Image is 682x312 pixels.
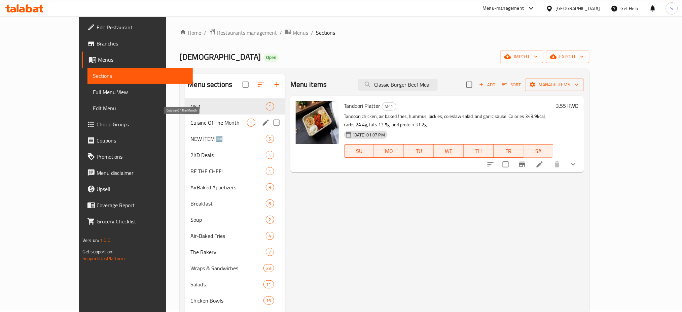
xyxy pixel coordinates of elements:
[185,163,285,179] div: BE THE CHEF!1
[82,19,193,35] a: Edit Restaurant
[290,80,327,90] h2: Menu items
[407,146,431,156] span: TU
[97,217,188,225] span: Grocery Checklist
[264,298,274,304] span: 16
[190,280,263,288] span: Salad's
[185,131,285,147] div: NEW ITEM 🆕5
[97,136,188,145] span: Coupons
[87,84,193,100] a: Full Menu View
[82,181,193,197] a: Upsell
[185,98,285,115] div: M411
[263,55,279,60] span: Open
[97,201,188,209] span: Coverage Report
[97,120,188,128] span: Choice Groups
[476,80,498,90] button: Add
[82,149,193,165] a: Promotions
[190,232,265,240] div: Air-Baked Fries
[462,77,476,92] span: Select section
[500,51,543,63] button: import
[185,212,285,228] div: Soup2
[498,80,525,90] span: Sort items
[185,292,285,309] div: Chicken Bowls16
[190,183,265,191] span: AirBaked Appetizers
[263,297,274,305] div: items
[185,179,285,195] div: AirBaked Appetizers9
[344,101,381,111] span: Tandoori Platter
[98,56,188,64] span: Menus
[482,156,499,173] button: sort-choices
[266,248,274,256] div: items
[82,132,193,149] a: Coupons
[269,76,285,93] button: Add section
[263,280,274,288] div: items
[204,29,206,37] li: /
[404,144,434,158] button: TU
[185,195,285,212] div: Breakfast8
[188,80,232,90] h2: Menu sections
[266,183,274,191] div: items
[247,119,255,127] div: items
[82,52,193,68] a: Menus
[483,4,524,12] div: Menu-management
[97,153,188,161] span: Promotions
[87,100,193,116] a: Edit Menu
[514,156,530,173] button: Branch-specific-item
[82,197,193,213] a: Coverage Report
[261,118,271,128] button: edit
[296,101,339,144] img: Tandoori Platter
[556,101,579,111] h6: 3.55 KWD
[190,297,263,305] div: Chicken Bowls
[266,216,274,224] div: items
[285,28,308,37] a: Menus
[464,144,494,158] button: TH
[185,276,285,292] div: Salad's11
[190,135,265,143] div: NEW ITEM 🆕
[190,167,265,175] span: BE THE CHEF!
[82,165,193,181] a: Menu disclaimer
[185,228,285,244] div: Air-Baked Fries4
[499,157,513,171] span: Select to update
[549,156,565,173] button: delete
[266,184,274,191] span: 9
[536,160,544,168] a: Edit menu item
[190,151,265,159] span: 2KD Deals
[209,28,277,37] a: Restaurants management
[525,79,584,91] button: Manage items
[185,115,285,131] div: Cuisine Of The Month1edit
[190,199,265,208] span: Breakfast
[264,265,274,272] span: 23
[266,249,274,255] span: 7
[266,167,274,175] div: items
[185,244,285,260] div: The Bakery!7
[82,236,99,245] span: Version:
[358,79,438,91] input: search
[344,144,374,158] button: SU
[87,68,193,84] a: Sections
[266,136,274,142] span: 5
[437,146,461,156] span: WE
[264,281,274,288] span: 11
[190,248,265,256] div: The Bakery!
[239,77,253,92] span: Select all sections
[185,147,285,163] div: 2KD Deals1
[382,102,396,110] span: M41
[266,135,274,143] div: items
[266,102,274,111] div: items
[97,185,188,193] span: Upsell
[494,144,524,158] button: FR
[565,156,581,173] button: show more
[93,72,188,80] span: Sections
[82,116,193,132] a: Choice Groups
[311,29,313,37] li: /
[316,29,335,37] span: Sections
[82,254,125,263] a: Support.OpsPlatform
[263,54,279,62] div: Open
[190,102,265,111] span: M41
[266,217,274,223] span: 2
[506,53,538,61] span: import
[524,144,553,158] button: SA
[180,28,589,37] nav: breadcrumb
